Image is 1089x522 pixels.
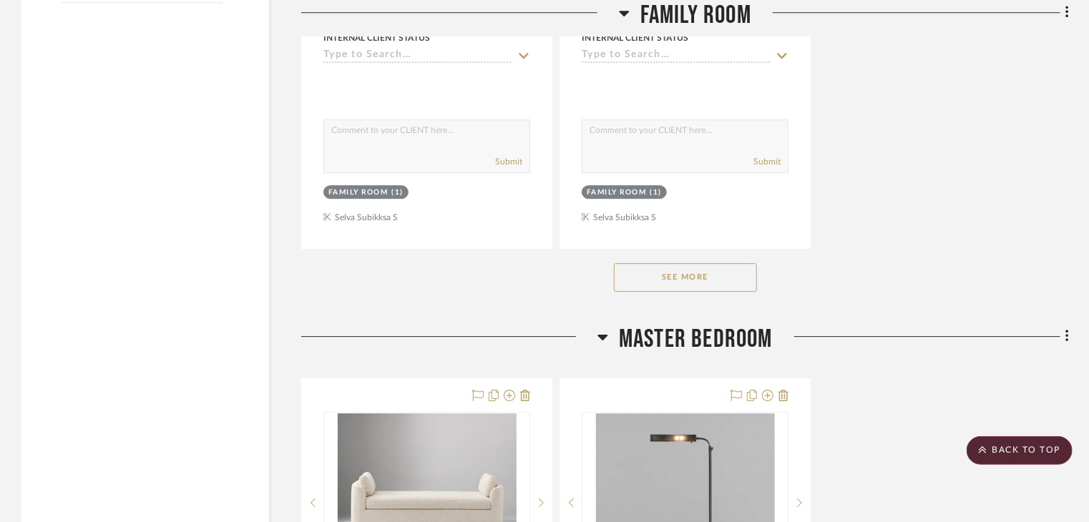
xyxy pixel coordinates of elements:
scroll-to-top-button: BACK TO TOP [967,436,1073,465]
button: Submit [753,155,781,168]
input: Type to Search… [582,49,771,63]
span: Master Bedroom [619,324,773,355]
div: Internal Client Status [582,31,688,44]
div: (1) [650,187,663,198]
button: Submit [495,155,522,168]
button: See More [614,263,757,292]
div: Family Room [587,187,647,198]
div: Internal Client Status [323,31,430,44]
div: (1) [392,187,404,198]
div: Family Room [328,187,389,198]
input: Type to Search… [323,49,513,63]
